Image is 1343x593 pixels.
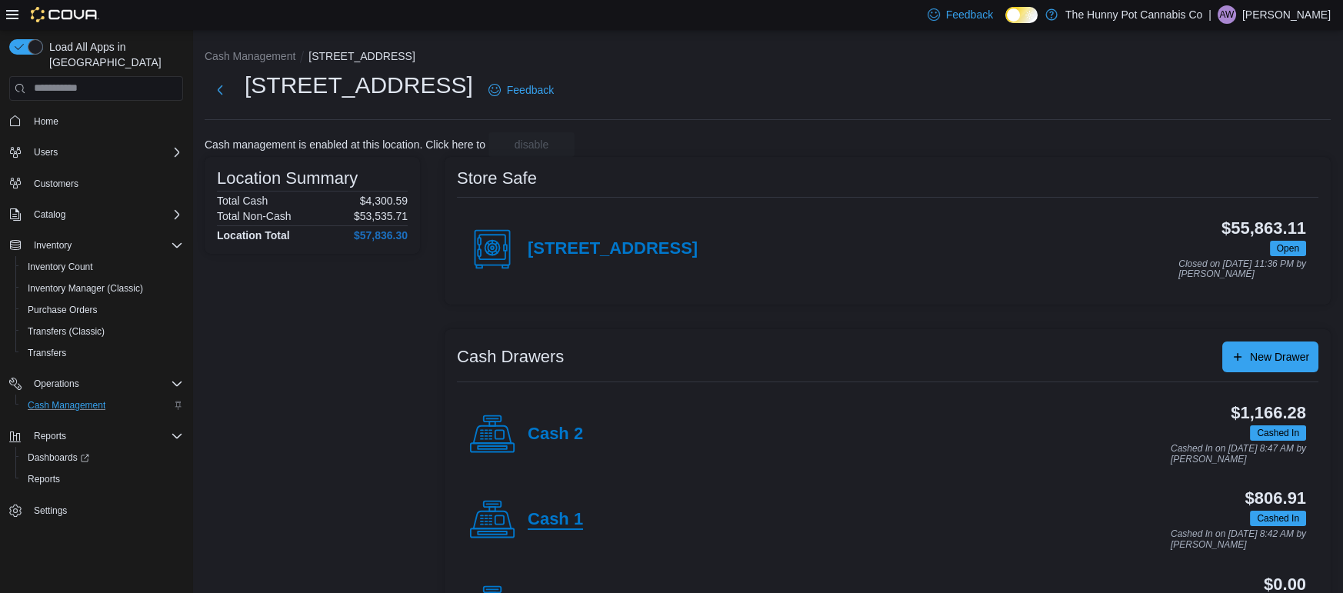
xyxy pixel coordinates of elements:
p: Closed on [DATE] 11:36 PM by [PERSON_NAME] [1178,259,1306,280]
span: Feedback [507,82,554,98]
span: Transfers (Classic) [28,325,105,338]
a: Transfers [22,344,72,362]
button: Operations [28,375,85,393]
p: The Hunny Pot Cannabis Co [1065,5,1202,24]
a: Home [28,112,65,131]
span: disable [515,137,548,152]
button: Catalog [28,205,72,224]
nav: Complex example [9,104,183,562]
span: Settings [28,501,183,520]
a: Settings [28,501,73,520]
button: Users [28,143,64,162]
span: Cashed In [1257,426,1299,440]
p: $4,300.59 [360,195,408,207]
span: Operations [28,375,183,393]
span: Home [34,115,58,128]
span: Catalog [28,205,183,224]
div: Aidan Wrather [1218,5,1236,24]
a: Dashboards [22,448,95,467]
span: Customers [34,178,78,190]
span: Home [28,112,183,131]
a: Feedback [482,75,560,105]
span: Customers [28,174,183,193]
button: Inventory [28,236,78,255]
span: Dashboards [28,451,89,464]
a: Reports [22,470,66,488]
h4: Location Total [217,229,290,242]
button: Catalog [3,204,189,225]
button: Next [205,75,235,105]
span: Reports [34,430,66,442]
span: Inventory Manager (Classic) [22,279,183,298]
span: Reports [28,427,183,445]
span: Transfers (Classic) [22,322,183,341]
h3: Store Safe [457,169,537,188]
span: New Drawer [1250,349,1309,365]
span: Cash Management [28,399,105,411]
button: Users [3,142,189,163]
span: Reports [28,473,60,485]
span: Inventory [34,239,72,252]
h4: $57,836.30 [354,229,408,242]
span: Settings [34,505,67,517]
button: Inventory [3,235,189,256]
h4: Cash 1 [528,510,583,530]
span: Open [1277,242,1299,255]
a: Customers [28,175,85,193]
h1: [STREET_ADDRESS] [245,70,473,101]
span: Inventory Count [22,258,183,276]
button: Reports [28,427,72,445]
span: Cash Management [22,396,183,415]
button: Operations [3,373,189,395]
span: Dashboards [22,448,183,467]
h3: $1,166.28 [1231,404,1306,422]
p: $53,535.71 [354,210,408,222]
span: Users [28,143,183,162]
h6: Total Non-Cash [217,210,292,222]
h4: [STREET_ADDRESS] [528,239,698,259]
button: Purchase Orders [15,299,189,321]
h3: Location Summary [217,169,358,188]
button: New Drawer [1222,341,1318,372]
h4: Cash 2 [528,425,583,445]
p: Cashed In on [DATE] 8:47 AM by [PERSON_NAME] [1171,444,1306,465]
a: Inventory Count [22,258,99,276]
span: Catalog [34,208,65,221]
p: | [1208,5,1211,24]
span: Cashed In [1257,511,1299,525]
span: Open [1270,241,1306,256]
img: Cova [31,7,99,22]
button: Cash Management [205,50,295,62]
span: Feedback [946,7,993,22]
button: Home [3,110,189,132]
p: [PERSON_NAME] [1242,5,1331,24]
a: Dashboards [15,447,189,468]
button: Customers [3,172,189,195]
span: Transfers [28,347,66,359]
h3: $55,863.11 [1221,219,1306,238]
span: Cashed In [1250,511,1306,526]
button: Settings [3,499,189,521]
a: Inventory Manager (Classic) [22,279,149,298]
a: Cash Management [22,396,112,415]
button: Reports [3,425,189,447]
span: Inventory Count [28,261,93,273]
button: Inventory Manager (Classic) [15,278,189,299]
h3: Cash Drawers [457,348,564,366]
button: Cash Management [15,395,189,416]
span: Inventory [28,236,183,255]
p: Cash management is enabled at this location. Click here to [205,138,485,151]
a: Transfers (Classic) [22,322,111,341]
button: disable [488,132,575,157]
p: Cashed In on [DATE] 8:42 AM by [PERSON_NAME] [1171,529,1306,550]
h6: Total Cash [217,195,268,207]
span: Transfers [22,344,183,362]
a: Purchase Orders [22,301,104,319]
span: Users [34,146,58,158]
span: Purchase Orders [28,304,98,316]
button: Transfers [15,342,189,364]
button: Reports [15,468,189,490]
button: [STREET_ADDRESS] [308,50,415,62]
nav: An example of EuiBreadcrumbs [205,48,1331,67]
